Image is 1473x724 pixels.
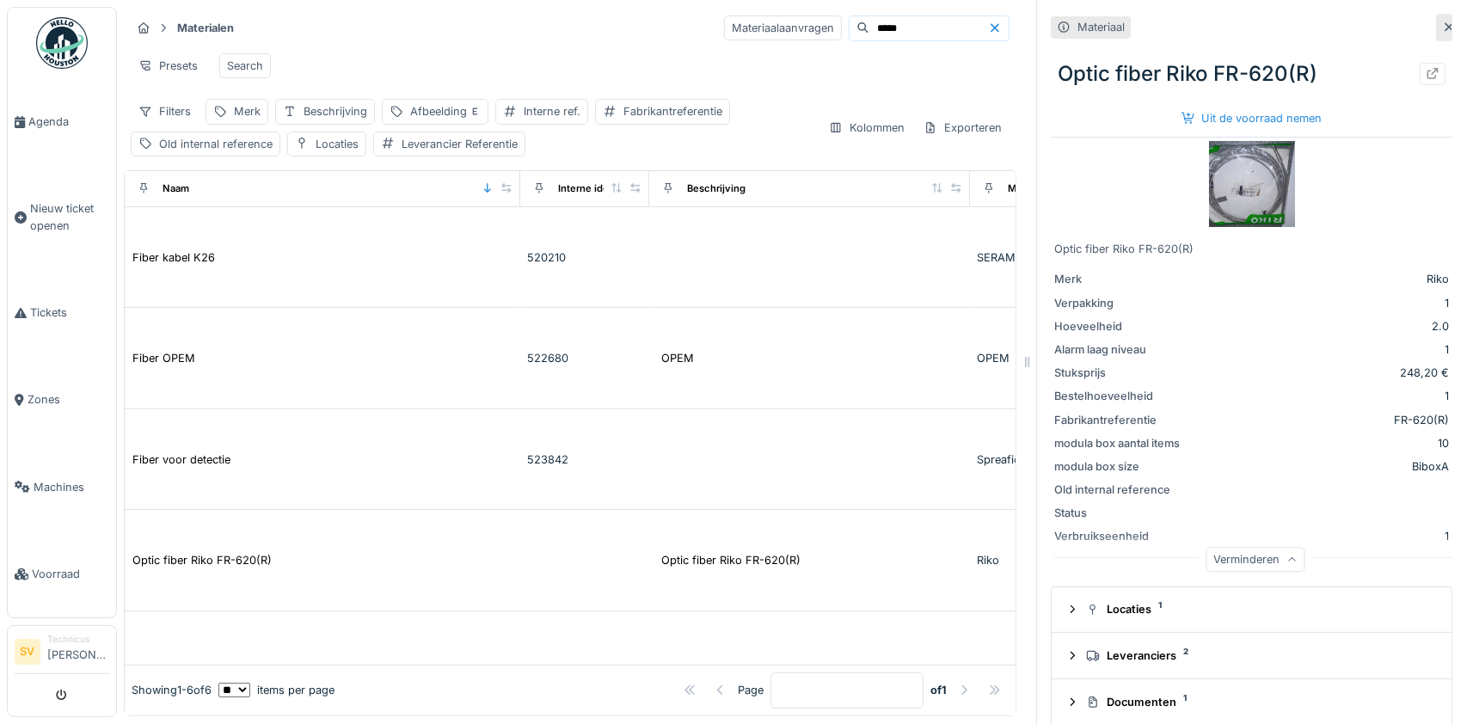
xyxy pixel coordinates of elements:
div: Beschrijving [687,181,746,196]
div: Search [227,58,263,74]
div: Status [1054,505,1183,521]
div: 520210 [527,249,642,266]
div: Kolommen [821,115,912,140]
div: Showing 1 - 6 of 6 [132,683,212,699]
div: 2.0 [1190,318,1449,334]
div: 522680 [527,350,642,366]
div: Fiber voor detectie [132,451,230,468]
a: SV Technicus[PERSON_NAME] [15,633,109,674]
div: 10 [1438,435,1449,451]
div: Verpakking [1054,295,1183,311]
div: modula box size [1054,458,1183,475]
div: SERAM [977,249,1092,266]
div: items per page [218,683,334,699]
div: Beschrijving [304,103,367,120]
div: 1 [1190,295,1449,311]
div: Locaties [1086,601,1431,617]
div: Fabrikantreferentie [623,103,722,120]
div: Verminderen [1206,548,1304,573]
summary: Leveranciers2 [1059,640,1445,672]
div: Verbruikseenheid [1054,528,1183,544]
div: Bestelhoeveelheid [1054,388,1183,404]
div: Old internal reference [1054,482,1183,498]
strong: Materialen [170,20,241,36]
div: BiboxA [1412,458,1449,475]
div: OPEM [977,350,1092,366]
div: Page [738,683,764,699]
a: Machines [8,444,116,531]
a: Agenda [8,78,116,165]
div: Naam [163,181,189,196]
div: Documenten [1086,694,1431,710]
div: Alarm laag niveau [1054,341,1183,358]
div: modula box aantal items [1054,435,1183,451]
div: Materiaal [1077,19,1125,35]
div: Optic fiber Riko FR-620(R) [1051,52,1452,96]
summary: Documenten1 [1059,686,1445,718]
div: Merk [1008,181,1031,196]
div: 1 [1190,388,1449,404]
div: Filters [131,99,199,124]
div: OPEM [661,350,694,366]
span: Zones [28,391,109,408]
span: Agenda [28,114,109,130]
div: Hoeveelheid [1054,318,1183,334]
div: Presets [131,53,206,78]
a: Zones [8,356,116,443]
img: Optic fiber Riko FR-620(R) [1209,141,1295,227]
summary: Locaties1 [1059,594,1445,626]
div: Fiber OPEM [132,350,195,366]
div: Optic fiber Riko FR-620(R) [132,552,272,568]
div: Interne identificator [558,181,651,196]
div: 1 [1445,528,1449,544]
div: Merk [1054,271,1183,287]
div: 248,20 € [1190,365,1449,381]
span: Nieuw ticket openen [30,200,109,233]
div: Interne ref. [524,103,580,120]
div: Riko [977,552,1092,568]
li: SV [15,639,40,665]
span: Machines [34,479,109,495]
a: Nieuw ticket openen [8,165,116,269]
div: Locaties [316,136,359,152]
div: Fabrikantreferentie [1054,412,1183,428]
div: Fiber kabel K26 [132,249,215,266]
a: Tickets [8,269,116,356]
div: Materiaalaanvragen [724,15,842,40]
div: Spreafico [977,451,1092,468]
span: Tickets [30,304,109,321]
div: FR-620(R) [1190,412,1449,428]
li: [PERSON_NAME] [47,633,109,670]
div: Uit de voorraad nemen [1175,107,1329,130]
div: Optic fiber Riko FR-620(R) [1054,241,1449,257]
div: Technicus [47,633,109,646]
div: Exporteren [916,115,1010,140]
div: Leverancier Referentie [402,136,518,152]
div: Optic fiber Riko FR-620(R) [661,552,801,568]
div: Old internal reference [159,136,273,152]
img: Badge_color-CXgf-gQk.svg [36,17,88,69]
div: Riko [1190,271,1449,287]
div: Leveranciers [1086,647,1431,664]
a: Voorraad [8,531,116,617]
div: Stuksprijs [1054,365,1183,381]
strong: of 1 [930,683,947,699]
div: 1 [1190,341,1449,358]
div: Merk [234,103,261,120]
div: 523842 [527,451,642,468]
span: Voorraad [32,566,109,582]
div: Afbeelding [410,103,481,120]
